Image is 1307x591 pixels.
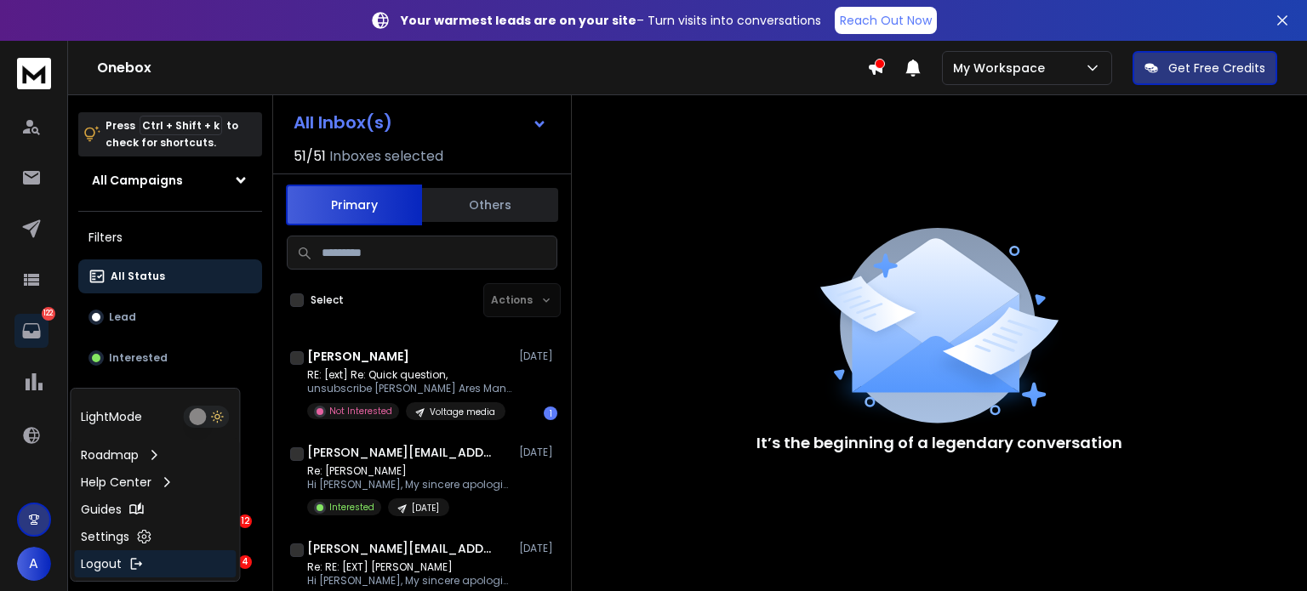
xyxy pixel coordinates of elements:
button: A [17,547,51,581]
p: All Status [111,270,165,283]
a: Help Center [74,469,236,496]
div: 12 [238,514,252,528]
p: [DATE] [412,502,439,514]
a: Guides [74,496,236,523]
button: Lead [78,300,262,334]
p: [DATE] [519,542,557,555]
p: Light Mode [81,408,142,425]
p: Voltage media [430,406,495,418]
p: RE: [ext] Re: Quick question, [307,368,511,382]
div: 1 [544,406,557,420]
h1: All Inbox(s) [294,114,392,131]
h1: [PERSON_NAME][EMAIL_ADDRESS][DOMAIN_NAME] [307,444,494,461]
a: Reach Out Now [835,7,937,34]
p: [DATE] [519,349,557,363]
h3: Filters [78,225,262,249]
span: 51 / 51 [294,146,326,167]
p: Press to check for shortcuts. [106,117,238,151]
p: Get Free Credits [1168,60,1265,77]
button: Meeting Booked [78,382,262,416]
a: Settings [74,523,236,550]
button: Get Free Credits [1133,51,1277,85]
p: – Turn visits into conversations [401,12,821,29]
p: Settings [81,528,129,545]
h1: Onebox [97,58,867,78]
p: [DATE] [519,446,557,459]
p: Hi [PERSON_NAME], My sincere apologies for [307,478,511,492]
p: My Workspace [953,60,1052,77]
p: Re: [PERSON_NAME] [307,464,511,478]
p: Hi [PERSON_NAME], My sincere apologies for [307,574,511,588]
h1: [PERSON_NAME][EMAIL_ADDRESS][DOMAIN_NAME] [307,540,494,557]
button: Others [422,186,558,224]
p: Guides [81,501,122,518]
p: Logout [81,555,122,572]
p: Interested [109,351,168,365]
p: Reach Out Now [840,12,932,29]
a: Roadmap [74,441,236,469]
p: unsubscribe [PERSON_NAME] Ares Management [307,382,511,395]
button: Primary [286,185,422,225]
div: 4 [238,555,252,569]
img: logo [17,58,51,89]
h1: All Campaigns [92,172,183,189]
button: Interested [78,341,262,375]
button: All Campaigns [78,163,262,197]
a: 122 [14,314,49,348]
strong: Your warmest leads are on your site [401,12,636,29]
p: Interested [329,501,374,514]
button: All Status [78,259,262,293]
p: Roadmap [81,446,139,463]
button: All Inbox(s) [280,105,561,139]
span: Ctrl + Shift + k [140,116,222,135]
p: Not Interested [329,405,392,418]
p: Help Center [81,474,151,491]
p: Re: RE: [EXT] [PERSON_NAME] [307,560,511,574]
p: It’s the beginning of a legendary conversation [756,431,1122,455]
p: Lead [109,310,136,324]
h1: [PERSON_NAME] [307,348,409,365]
p: 122 [42,307,55,321]
h3: Inboxes selected [329,146,443,167]
label: Select [311,293,344,307]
